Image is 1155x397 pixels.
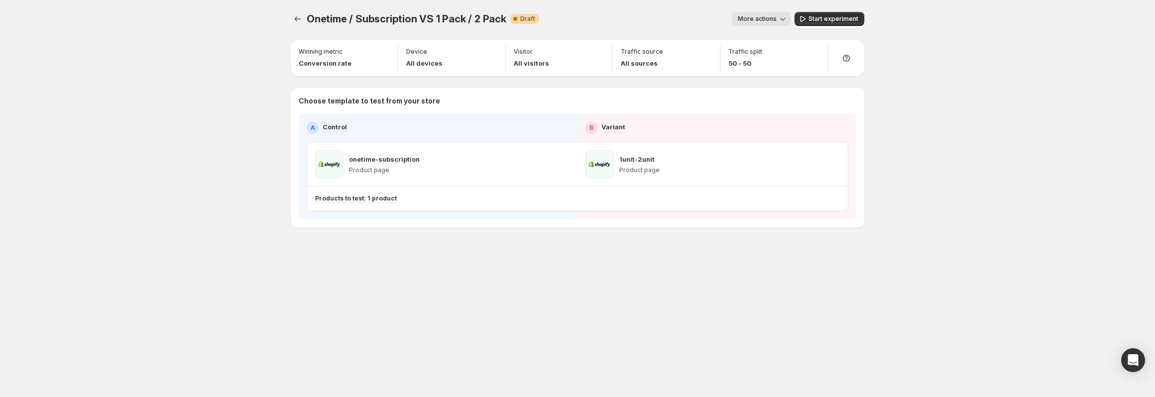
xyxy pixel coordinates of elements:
h2: B [589,124,593,132]
p: Device [406,48,427,56]
p: Product page [349,166,420,174]
button: More actions [732,12,791,26]
p: Traffic split [728,48,762,56]
span: More actions [738,15,777,23]
button: Experiments [291,12,305,26]
p: Conversion rate [299,58,351,68]
img: onetime-subscription [315,150,343,178]
img: 1unit-2unit [585,150,613,178]
span: Onetime / Subscription VS 1 Pack / 2 Pack [307,13,506,25]
p: All visitors [514,58,549,68]
p: Winning metric [299,48,343,56]
span: Start experiment [808,15,858,23]
p: All devices [406,58,443,68]
span: Draft [520,15,535,23]
h2: A [311,124,315,132]
p: Control [323,122,347,132]
p: 50 - 50 [728,58,762,68]
p: Variant [601,122,625,132]
p: Visitor [514,48,533,56]
p: onetime-subscription [349,154,420,164]
p: 1unit-2unit [619,154,655,164]
button: Start experiment [795,12,864,26]
p: Choose template to test from your store [299,96,856,106]
p: Product page [619,166,660,174]
div: Open Intercom Messenger [1121,348,1145,372]
p: Traffic source [621,48,663,56]
p: Products to test: 1 product [315,195,397,202]
p: All sources [621,58,663,68]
